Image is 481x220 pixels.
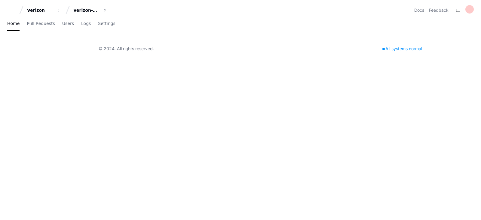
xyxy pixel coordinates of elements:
[379,44,426,53] div: All systems normal
[73,7,99,13] div: Verizon-Clarify-Customer-Management
[429,7,449,13] button: Feedback
[71,5,109,16] button: Verizon-Clarify-Customer-Management
[414,7,424,13] a: Docs
[7,17,20,31] a: Home
[25,5,63,16] button: Verizon
[27,22,55,25] span: Pull Requests
[98,22,115,25] span: Settings
[27,7,53,13] div: Verizon
[27,17,55,31] a: Pull Requests
[62,17,74,31] a: Users
[98,17,115,31] a: Settings
[7,22,20,25] span: Home
[81,17,91,31] a: Logs
[81,22,91,25] span: Logs
[62,22,74,25] span: Users
[99,46,154,52] div: © 2024. All rights reserved.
